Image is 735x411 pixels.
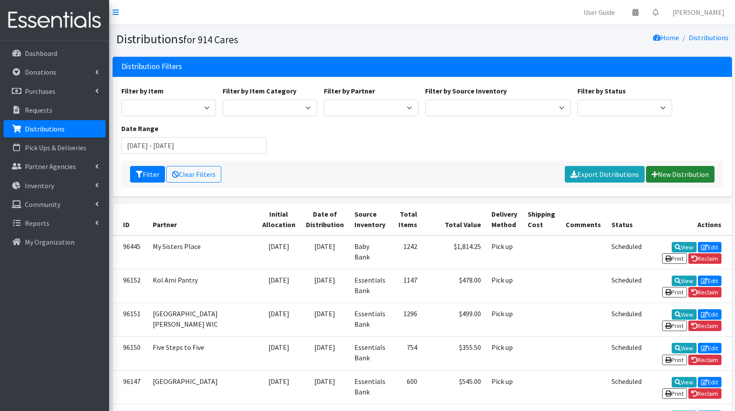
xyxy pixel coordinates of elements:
[349,204,391,235] th: Source Inventory
[324,86,375,96] label: Filter by Partner
[3,177,106,194] a: Inventory
[425,86,507,96] label: Filter by Source Inventory
[662,287,687,297] a: Print
[577,3,622,21] a: User Guide
[391,235,422,269] td: 1242
[3,120,106,138] a: Distributions
[698,309,721,320] a: Edit
[121,62,182,71] h3: Distribution Filters
[606,235,647,269] td: Scheduled
[130,166,165,183] button: Filter
[672,276,697,286] a: View
[422,337,486,370] td: $355.50
[25,162,76,171] p: Partner Agencies
[349,235,391,269] td: Baby Bank
[3,45,106,62] a: Dashboard
[698,377,721,387] a: Edit
[653,33,679,42] a: Home
[148,235,257,269] td: My Sisters Place
[391,204,422,235] th: Total Items
[257,370,301,404] td: [DATE]
[301,204,349,235] th: Date of Distribution
[422,269,486,303] td: $478.00
[662,253,687,264] a: Print
[698,242,721,252] a: Edit
[486,337,522,370] td: Pick up
[121,137,267,154] input: January 1, 2011 - December 31, 2011
[223,86,296,96] label: Filter by Item Category
[672,343,697,353] a: View
[646,166,714,183] a: New Distribution
[662,321,687,331] a: Print
[25,238,75,246] p: My Organization
[391,303,422,337] td: 1296
[688,253,721,264] a: Reclaim
[698,343,721,353] a: Edit
[391,337,422,370] td: 754
[349,337,391,370] td: Essentials Bank
[688,355,721,365] a: Reclaim
[666,3,732,21] a: [PERSON_NAME]
[257,269,301,303] td: [DATE]
[257,303,301,337] td: [DATE]
[391,269,422,303] td: 1147
[25,87,55,96] p: Purchases
[486,204,522,235] th: Delivery Method
[3,63,106,81] a: Donations
[606,303,647,337] td: Scheduled
[3,233,106,251] a: My Organization
[688,388,721,399] a: Reclaim
[148,337,257,370] td: Five Steps to Five
[688,287,721,297] a: Reclaim
[560,204,606,235] th: Comments
[257,337,301,370] td: [DATE]
[25,143,86,152] p: Pick Ups & Deliveries
[113,269,148,303] td: 96152
[3,214,106,232] a: Reports
[113,337,148,370] td: 96150
[647,204,732,235] th: Actions
[349,269,391,303] td: Essentials Bank
[148,370,257,404] td: [GEOGRAPHIC_DATA]
[391,370,422,404] td: 600
[257,204,301,235] th: Initial Allocation
[148,303,257,337] td: [GEOGRAPHIC_DATA][PERSON_NAME] WIC
[698,276,721,286] a: Edit
[672,242,697,252] a: View
[301,303,349,337] td: [DATE]
[25,219,49,228] p: Reports
[301,337,349,370] td: [DATE]
[25,200,60,209] p: Community
[565,166,645,183] a: Export Distributions
[3,139,106,156] a: Pick Ups & Deliveries
[606,204,647,235] th: Status
[113,370,148,404] td: 96147
[25,68,56,76] p: Donations
[3,6,106,35] img: HumanEssentials
[121,86,164,96] label: Filter by Item
[25,106,52,114] p: Requests
[662,355,687,365] a: Print
[3,158,106,175] a: Partner Agencies
[25,181,54,190] p: Inventory
[422,204,486,235] th: Total Value
[113,235,148,269] td: 96445
[577,86,626,96] label: Filter by Status
[148,204,257,235] th: Partner
[25,124,65,133] p: Distributions
[486,269,522,303] td: Pick up
[166,166,221,183] a: Clear Filters
[486,235,522,269] td: Pick up
[672,377,697,387] a: View
[301,235,349,269] td: [DATE]
[113,303,148,337] td: 96151
[3,196,106,213] a: Community
[672,309,697,320] a: View
[662,388,687,399] a: Print
[606,269,647,303] td: Scheduled
[486,303,522,337] td: Pick up
[422,370,486,404] td: $545.00
[606,337,647,370] td: Scheduled
[349,303,391,337] td: Essentials Bank
[422,303,486,337] td: $499.00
